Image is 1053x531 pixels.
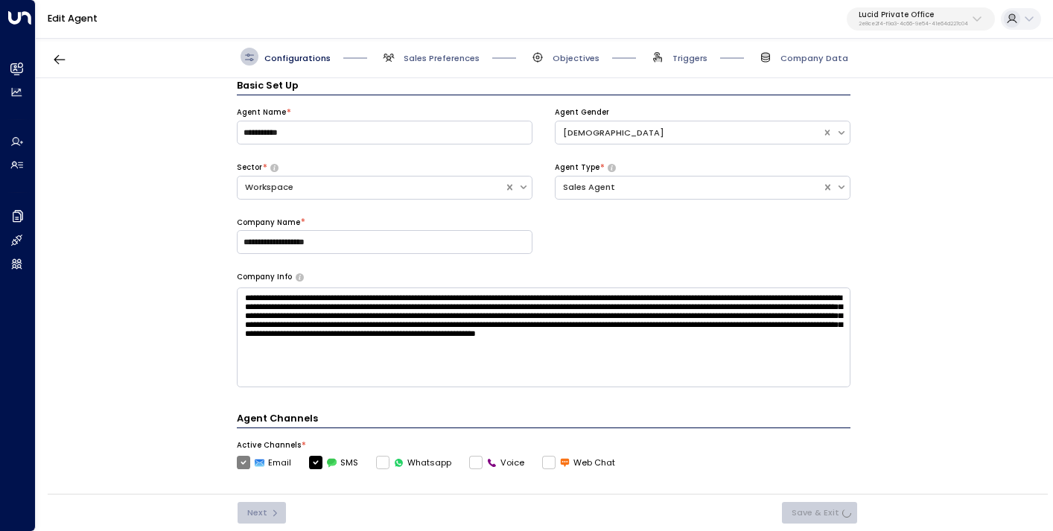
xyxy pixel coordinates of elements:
div: Sales Agent [563,181,815,194]
label: SMS [309,456,358,469]
label: Active Channels [237,440,301,451]
label: Agent Gender [555,107,609,118]
label: Agent Name [237,107,286,118]
label: Company Info [237,272,292,282]
button: Select whether your copilot will handle inquiries directly from leads or from brokers representin... [270,164,279,171]
p: Lucid Private Office [859,10,968,19]
button: Lucid Private Office2e8ce2f4-f9a3-4c66-9e54-41e64d227c04 [847,7,995,31]
label: Agent's Email Address [237,493,322,503]
button: Select whether your copilot will handle inquiries directly from leads or from brokers representin... [608,164,616,171]
span: Company Data [780,52,848,64]
a: Edit Agent [48,12,98,25]
label: Email [237,456,291,469]
div: [DEMOGRAPHIC_DATA] [563,127,815,139]
label: Web Chat [542,456,615,469]
h4: Agent Channels [237,411,850,428]
p: 2e8ce2f4-f9a3-4c66-9e54-41e64d227c04 [859,21,968,27]
span: Objectives [553,52,599,64]
label: Sector [237,162,262,173]
div: Workspace [245,181,497,194]
button: Provide a brief overview of your company, including your industry, products or services, and any ... [296,273,304,281]
label: Company Name [237,217,300,228]
label: Voice [469,456,524,469]
span: Sales Preferences [404,52,480,64]
span: Triggers [672,52,707,64]
label: Whatsapp [376,456,451,469]
span: Configurations [264,52,331,64]
label: Agent Type [555,162,599,173]
h3: Basic Set Up [237,78,850,95]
